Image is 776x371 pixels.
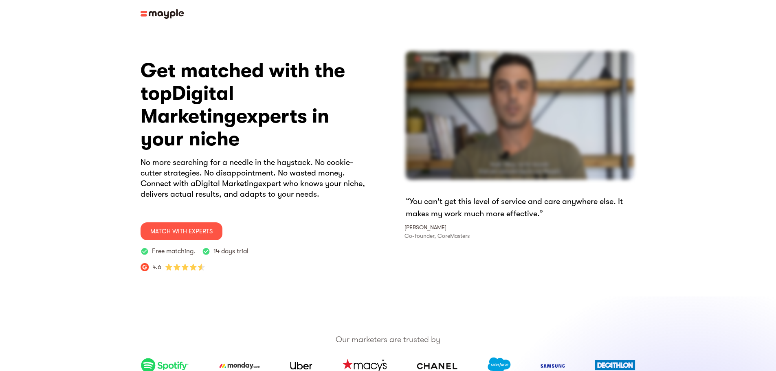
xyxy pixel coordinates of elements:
[141,157,372,200] p: No more searching for a needle in the haystack. No cookie-cutter strategies. No disappointment. N...
[404,223,446,232] p: [PERSON_NAME]
[196,179,258,188] span: Digital Marketing
[141,82,236,127] span: Digital Marketing
[406,195,636,220] p: “You can't get this level of service and care anywhere else. It makes my work much more effective.”
[141,222,222,240] a: MATCH WITH ExpertS
[152,247,196,256] p: Free matching.
[141,59,372,151] h3: Get matched with the top experts in your niche
[213,247,248,256] p: 14 days trial
[152,262,161,272] p: 4.6
[404,232,470,240] p: Co-founder, CoreMasters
